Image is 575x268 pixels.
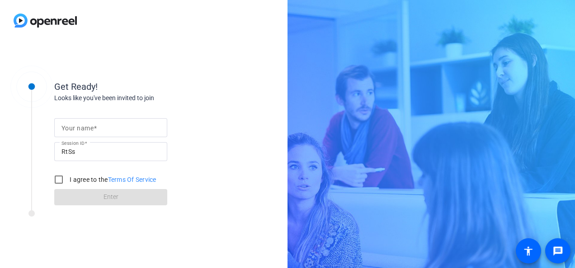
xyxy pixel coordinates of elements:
mat-icon: accessibility [523,245,534,256]
div: Looks like you've been invited to join [54,93,235,103]
mat-label: Session ID [61,140,85,146]
label: I agree to the [68,175,156,184]
mat-icon: message [552,245,563,256]
a: Terms Of Service [108,176,156,183]
div: Get Ready! [54,80,235,93]
mat-label: Your name [61,125,94,132]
